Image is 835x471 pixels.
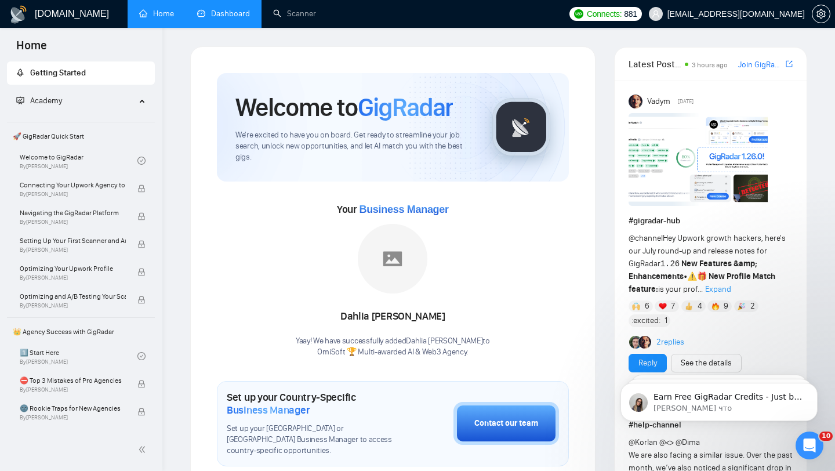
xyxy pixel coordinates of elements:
span: lock [137,240,146,248]
p: OmiSoft 🏆 Multi-awarded AI & Web3 Agency . [296,347,490,358]
button: setting [812,5,830,23]
div: [PERSON_NAME].yourrnd [112,301,213,313]
span: Vadym [647,95,670,108]
span: check-circle [137,352,146,360]
span: We're excited to have you on board. Get ready to streamline your job search, unlock new opportuni... [235,130,474,163]
a: See the details [681,357,732,369]
span: ⛔ Top 3 Mistakes of Pro Agencies [20,375,126,386]
textarea: Ваше сообщение... [10,356,222,375]
span: Navigating the GigRadar Platform [20,207,126,219]
button: Средство выбора GIF-файла [37,380,46,389]
span: 4 [698,300,702,312]
span: Your [337,203,449,216]
div: Закрыть [204,5,224,26]
img: 👍 [685,302,693,310]
span: :excited: [631,314,660,327]
span: rocket [16,68,24,77]
p: Активен [56,15,89,26]
img: placeholder.png [358,224,427,294]
span: By [PERSON_NAME] [20,219,126,226]
span: lock [137,408,146,416]
span: Optimizing Your Upwork Profile [20,263,126,274]
span: double-left [138,444,150,455]
span: Set up your [GEOGRAPHIC_DATA] or [GEOGRAPHIC_DATA] Business Manager to access country-specific op... [227,423,395,456]
span: Business Manager [227,404,310,416]
img: 🎉 [738,302,746,310]
span: Connects: [587,8,622,20]
span: By [PERSON_NAME] [20,247,126,253]
button: Reply [629,354,667,372]
span: Setting Up Your First Scanner and Auto-Bidder [20,235,126,247]
span: 881 [624,8,637,20]
span: Getting Started [30,68,86,78]
button: Добавить вложение [55,380,64,389]
span: Academy [16,96,62,106]
a: Reply [638,357,657,369]
span: By [PERSON_NAME] [20,386,126,393]
img: 🙌 [632,302,640,310]
span: Connecting Your Upwork Agency to GigRadar [20,179,126,191]
span: 3 hours ago [692,61,728,69]
span: Latest Posts from the GigRadar Community [629,57,681,71]
span: lock [137,212,146,220]
a: setting [812,9,830,19]
code: 1.26 [660,259,680,269]
div: [PERSON_NAME].yourrnd [103,294,223,320]
button: See the details [671,354,742,372]
div: danynameua[PERSON_NAME].olefir [114,256,223,293]
div: удалил Вас из 3 команд, поскажите, если проблемы с логином все еще будут [19,336,181,370]
span: check-circle [137,157,146,165]
span: 🎁 [697,271,707,281]
iframe: Intercom notifications сообщение [603,358,835,440]
img: Vadym [629,95,642,108]
span: ⚠️ [687,271,697,281]
h1: Welcome to [235,92,453,123]
span: By [PERSON_NAME] [20,302,126,309]
span: lock [137,296,146,304]
div: Yaay! We have successfully added Dahlia [PERSON_NAME] to [296,336,490,358]
div: Contact our team [474,417,538,430]
span: @channel [629,233,663,243]
li: Getting Started [7,61,155,85]
span: 1 [665,315,667,327]
img: ❤️ [659,302,667,310]
span: By [PERSON_NAME] [20,274,126,281]
div: vladyslavsharahov@gmail.com говорит… [9,256,223,294]
span: 🚀 GigRadar Quick Start [8,125,154,148]
a: 2replies [656,336,684,348]
a: Join GigRadar Slack Community [738,59,783,71]
button: Contact our team [453,402,559,445]
div: Dahlia [PERSON_NAME] [296,307,490,327]
a: searchScanner [273,9,316,19]
img: Profile image for Nazar [33,6,52,25]
h1: Nazar [56,6,83,15]
span: lock [137,268,146,276]
span: 👑 Agency Success with GigRadar [8,320,154,343]
span: 2 [750,300,755,312]
span: By [PERSON_NAME] [20,191,126,198]
span: GigRadar [358,92,453,123]
span: 7 [671,300,675,312]
a: export [786,59,793,70]
span: Business Manager [359,204,448,215]
span: setting [812,9,830,19]
a: Welcome to GigRadarBy[PERSON_NAME] [20,148,137,173]
div: vladyslavsharahov@gmail.com говорит… [9,294,223,329]
span: lock [137,380,146,388]
a: dashboardDashboard [197,9,250,19]
div: Nazar говорит… [9,329,223,403]
button: Средство выбора эмодзи [18,380,27,389]
a: 1️⃣ Start HereBy[PERSON_NAME] [20,343,137,369]
iframe: To enrich screen reader interactions, please activate Accessibility in Grammarly extension settings [796,432,823,459]
span: Academy [30,96,62,106]
span: By [PERSON_NAME] [20,414,126,421]
button: Отправить сообщение… [199,375,217,394]
button: Главная [181,5,204,27]
strong: New Features &amp; Enhancements [629,259,758,281]
span: 9 [724,300,728,312]
h1: Set up your Country-Specific [227,391,395,416]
